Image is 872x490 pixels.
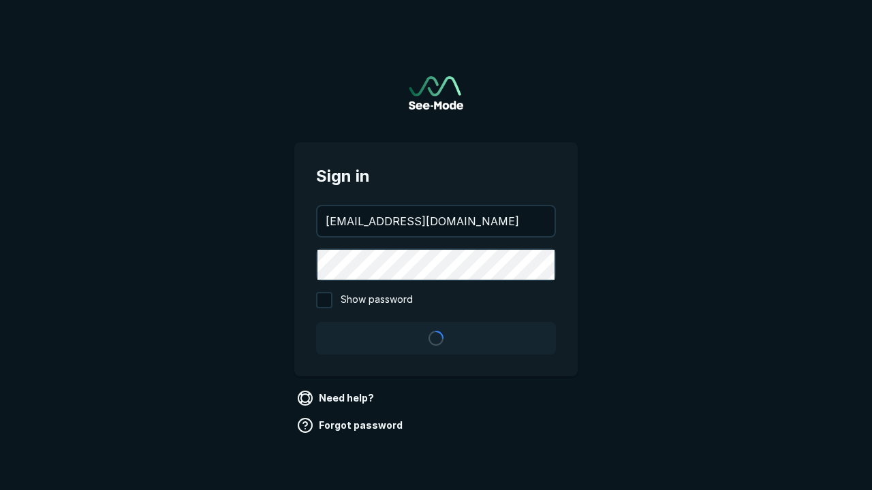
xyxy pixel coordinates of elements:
a: Go to sign in [409,76,463,110]
a: Forgot password [294,414,408,436]
span: Show password [341,292,413,308]
img: See-Mode Logo [409,76,463,110]
span: Sign in [316,164,556,189]
a: Need help? [294,387,379,409]
input: your@email.com [317,206,555,236]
